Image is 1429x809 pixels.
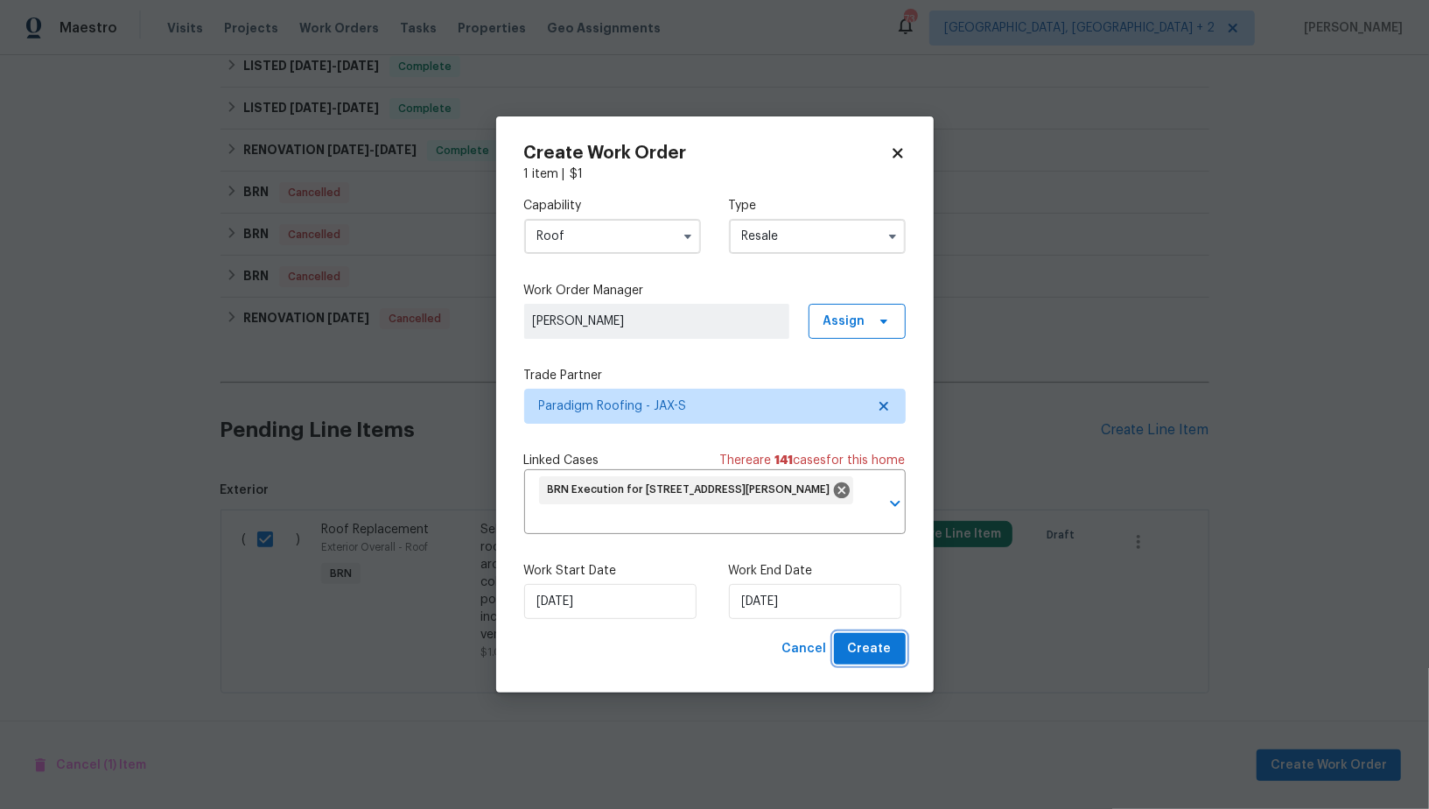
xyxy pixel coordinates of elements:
[677,226,698,247] button: Show options
[729,584,901,619] input: M/D/YYYY
[782,638,827,660] span: Cancel
[571,168,584,180] span: $ 1
[729,197,906,215] label: Type
[729,562,906,580] label: Work End Date
[524,367,906,384] label: Trade Partner
[883,491,907,516] button: Open
[539,476,853,504] div: BRN Execution for [STREET_ADDRESS][PERSON_NAME]
[524,144,890,162] h2: Create Work Order
[524,165,906,183] div: 1 item |
[848,638,892,660] span: Create
[775,454,794,467] span: 141
[524,562,701,580] label: Work Start Date
[533,313,781,330] span: [PERSON_NAME]
[524,282,906,299] label: Work Order Manager
[834,633,906,665] button: Create
[823,313,865,330] span: Assign
[524,219,701,254] input: Select...
[539,397,865,415] span: Paradigm Roofing - JAX-S
[524,452,599,469] span: Linked Cases
[548,482,837,497] span: BRN Execution for [STREET_ADDRESS][PERSON_NAME]
[882,226,903,247] button: Show options
[720,452,906,469] span: There are case s for this home
[524,197,701,215] label: Capability
[524,584,697,619] input: M/D/YYYY
[729,219,906,254] input: Select...
[775,633,834,665] button: Cancel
